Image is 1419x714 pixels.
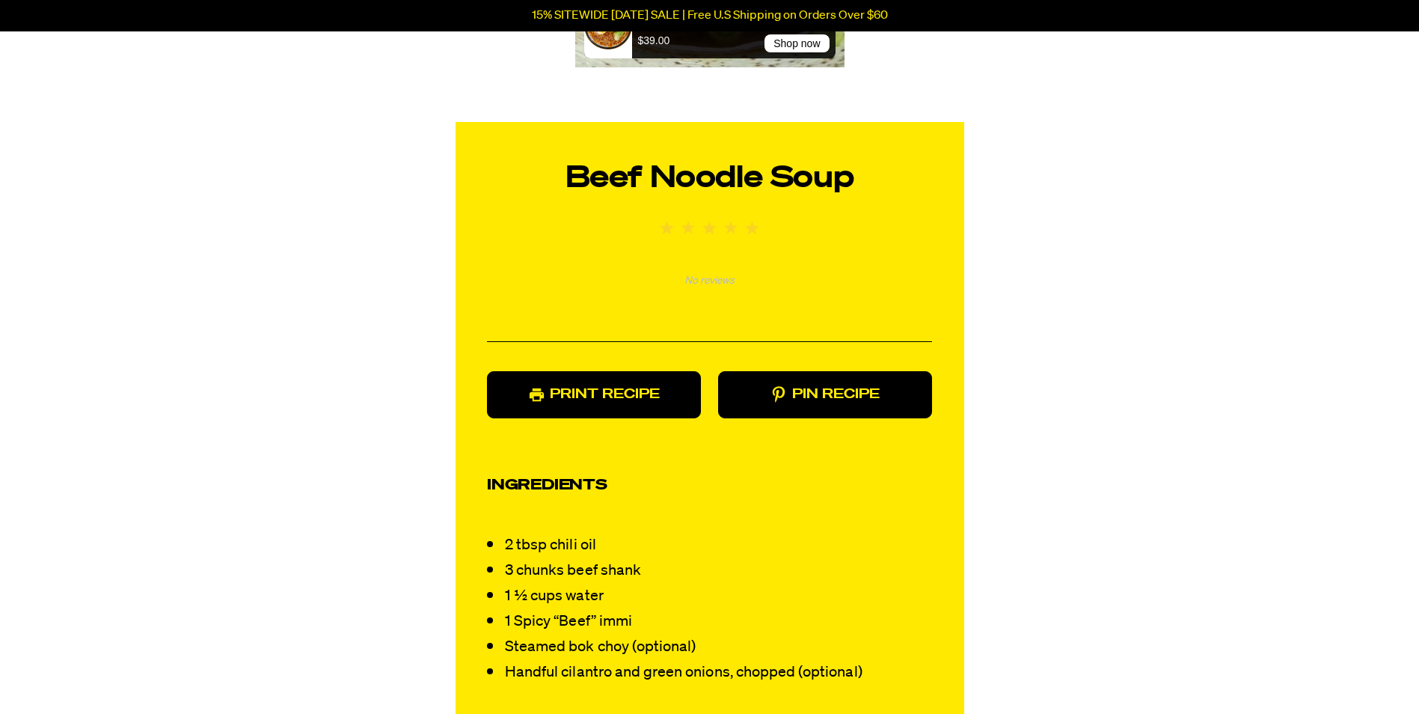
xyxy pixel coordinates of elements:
p: 15% SITEWIDE [DATE] SALE | Free U.S Shipping on Orders Over $60 [532,9,888,22]
div: Handful cilantro and green onions, chopped (optional) [505,659,932,685]
div: 1 Spicy “Beef” immi [505,608,932,634]
div: 2 tbsp chili oil [505,532,932,558]
div: 1 ½ cups water [505,583,932,608]
h2: Beef Noodle Soup [487,163,932,195]
div: Steamed bok choy (optional) [505,634,932,659]
a: Pin Recipe [718,371,932,418]
a: Print Recipe [487,371,701,418]
div: 3 chunks beef shank [505,558,932,583]
h3: Ingredients [487,477,607,493]
span: No reviews [684,268,735,293]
